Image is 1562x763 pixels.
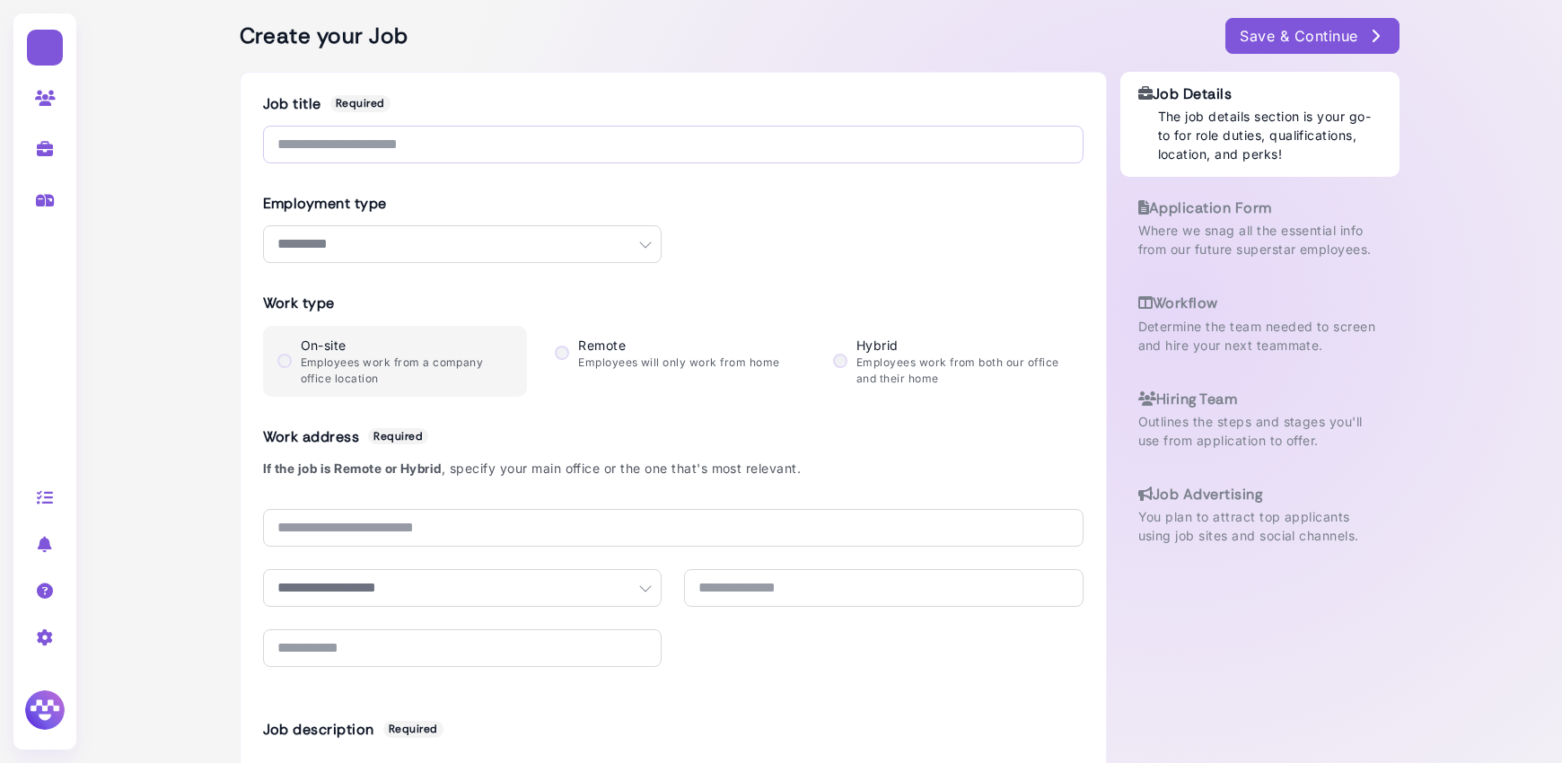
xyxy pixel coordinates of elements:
[578,338,626,353] span: Remote
[383,721,443,737] span: Required
[1138,199,1382,216] h3: Application Form
[1138,85,1382,102] h3: Job Details
[263,460,442,476] b: If the job is Remote or Hybrid
[277,354,292,368] input: On-site Employees work from a company office location
[1138,507,1382,545] p: You plan to attract top applicants using job sites and social channels.
[1138,412,1382,450] p: Outlines the steps and stages you'll use from application to offer.
[1138,486,1382,503] h3: Job Advertising
[1138,221,1382,259] p: Where we snag all the essential info from our future superstar employees.
[1240,25,1384,47] div: Save & Continue
[240,23,408,49] h2: Create your Job
[833,354,847,368] input: Hybrid Employees work from both our office and their home
[1158,107,1382,163] p: The job details section is your go-to for role duties, qualifications, location, and perks!
[263,459,1084,478] p: , specify your main office or the one that's most relevant.
[263,428,1084,445] h3: Work address
[1138,390,1382,408] h3: Hiring Team
[22,688,67,732] img: Megan
[1138,294,1382,311] h3: Workflow
[263,95,1084,112] h3: Job title
[263,294,1084,311] h3: Work type
[856,338,899,353] span: Hybrid
[578,355,779,371] p: Employees will only work from home
[263,195,663,212] h3: Employment type
[555,346,569,360] input: Remote Employees will only work from home
[856,355,1069,387] p: Employees work from both our office and their home
[330,95,390,111] span: Required
[301,355,513,387] p: Employees work from a company office location
[368,428,428,444] span: Required
[301,338,347,353] span: On-site
[1225,18,1399,54] button: Save & Continue
[1138,317,1382,355] p: Determine the team needed to screen and hire your next teammate.
[263,721,1084,738] h3: Job description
